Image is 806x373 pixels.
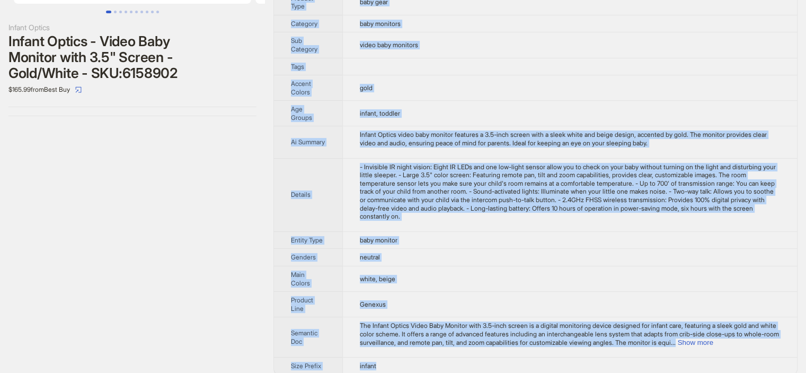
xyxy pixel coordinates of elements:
span: infant [360,362,376,370]
span: Accent Colors [291,80,311,96]
span: Genexus [360,300,386,308]
span: Genders [291,253,316,261]
button: Go to slide 1 [106,11,111,13]
span: Semantic Doc [291,329,317,345]
button: Go to slide 10 [156,11,159,13]
span: Tags [291,63,304,71]
button: Go to slide 8 [146,11,148,13]
div: $165.99 from Best Buy [8,81,256,98]
span: baby monitors [360,20,401,28]
span: Main Colors [291,271,310,287]
span: white, beige [360,275,395,283]
div: The Infant Optics Video Baby Monitor with 3.5-inch screen is a digital monitoring device designed... [360,322,781,346]
span: gold [360,84,373,92]
span: Sub Category [291,37,317,53]
button: Go to slide 5 [130,11,132,13]
span: video baby monitors [360,41,418,49]
span: The Infant Optics Video Baby Monitor with 3.5-inch screen is a digital monitoring device designed... [360,322,779,346]
div: - Invisible IR night vision: Eight IR LEDs and one low-light sensor allow you to check on your ba... [360,163,781,221]
span: Product Line [291,296,313,313]
button: Expand [678,339,713,346]
span: Size Prefix [291,362,321,370]
button: Go to slide 9 [151,11,154,13]
div: Infant Optics - Video Baby Monitor with 3.5" Screen - Gold/White - SKU:6158902 [8,33,256,81]
span: Details [291,190,311,198]
span: Ai Summary [291,138,325,146]
span: select [75,86,82,93]
button: Go to slide 3 [119,11,122,13]
span: Entity Type [291,236,323,244]
button: Go to slide 2 [114,11,117,13]
span: Category [291,20,317,28]
span: infant, toddler [360,109,400,117]
span: Age Groups [291,105,312,122]
button: Go to slide 7 [140,11,143,13]
span: ... [671,339,676,346]
span: neutral [360,253,380,261]
button: Go to slide 6 [135,11,138,13]
button: Go to slide 4 [125,11,127,13]
span: baby monitor [360,236,397,244]
div: Infant Optics [8,22,256,33]
div: Infant Optics video baby monitor features a 3.5-inch screen with a sleek white and beige design, ... [360,131,781,147]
